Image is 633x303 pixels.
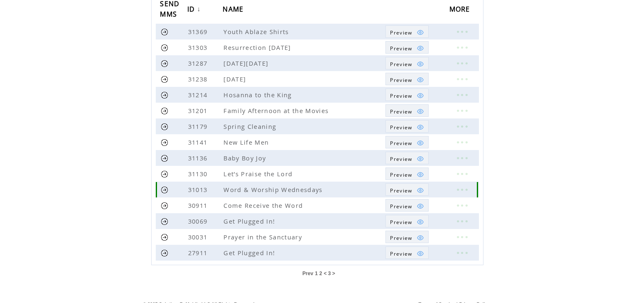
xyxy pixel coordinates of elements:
[223,154,268,162] span: Baby Boy Joy
[223,2,245,18] span: NAME
[417,76,424,84] img: eye.png
[390,108,412,115] span: Show MMS preview
[417,218,424,226] img: eye.png
[417,123,424,131] img: eye.png
[390,219,412,226] span: Show MMS preview
[223,59,270,67] span: [DATE][DATE]
[385,215,428,227] a: Preview
[188,91,210,99] span: 31214
[417,60,424,68] img: eye.png
[417,234,424,241] img: eye.png
[188,217,210,225] span: 30069
[385,73,428,85] a: Preview
[390,171,412,178] span: Show MMS preview
[223,2,248,17] a: NAME
[223,43,293,52] span: Resurrection [DATE]
[223,106,331,115] span: Family Afternoon at the Movies
[390,45,412,52] span: Show MMS preview
[385,104,428,117] a: Preview
[188,75,210,83] span: 31238
[188,106,210,115] span: 31201
[188,154,210,162] span: 31136
[223,249,277,257] span: Get Plugged In!
[385,89,428,101] a: Preview
[417,187,424,194] img: eye.png
[390,124,412,131] span: Show MMS preview
[385,199,428,212] a: Preview
[302,271,313,276] a: Prev
[390,155,412,163] span: Show MMS preview
[187,2,203,17] a: ID↓
[417,139,424,147] img: eye.png
[223,122,278,131] span: Spring Cleaning
[223,170,294,178] span: Let’s Praise the Lord
[390,92,412,99] span: Show MMS preview
[188,249,210,257] span: 27911
[385,246,428,259] a: Preview
[390,61,412,68] span: Show MMS preview
[390,203,412,210] span: Show MMS preview
[390,140,412,147] span: Show MMS preview
[385,41,428,54] a: Preview
[324,271,335,276] span: < 3 >
[385,231,428,243] a: Preview
[223,91,294,99] span: Hosanna to the King
[417,44,424,52] img: eye.png
[385,183,428,196] a: Preview
[417,92,424,99] img: eye.png
[223,233,304,241] span: Prayer in the Sanctuary
[390,250,412,257] span: Show MMS preview
[223,138,271,146] span: New Life Men
[188,43,210,52] span: 31303
[449,2,472,18] span: MORE
[417,250,424,257] img: eye.png
[223,75,248,83] span: [DATE]
[385,25,428,38] a: Preview
[188,27,210,36] span: 31369
[188,59,210,67] span: 31287
[223,185,324,194] span: Word & Worship Wednesdays
[223,27,291,36] span: Youth Ablaze Shirts
[390,76,412,84] span: Show MMS preview
[187,2,197,18] span: ID
[417,202,424,210] img: eye.png
[188,201,210,209] span: 30911
[385,120,428,133] a: Preview
[188,138,210,146] span: 31141
[390,234,412,241] span: Show MMS preview
[385,136,428,148] a: Preview
[188,185,210,194] span: 31013
[223,217,277,225] span: Get Plugged In!
[385,168,428,180] a: Preview
[417,108,424,115] img: eye.png
[319,271,322,276] a: 2
[188,170,210,178] span: 31130
[188,122,210,131] span: 31179
[315,271,318,276] a: 1
[417,29,424,36] img: eye.png
[188,233,210,241] span: 30031
[385,152,428,164] a: Preview
[417,171,424,178] img: eye.png
[223,201,305,209] span: Come Receive the Word
[390,29,412,36] span: Show MMS preview
[385,57,428,69] a: Preview
[390,187,412,194] span: Show MMS preview
[417,155,424,163] img: eye.png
